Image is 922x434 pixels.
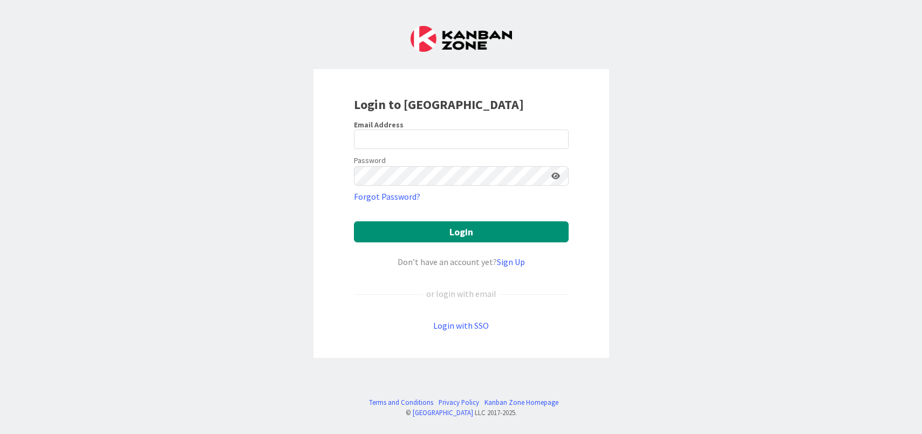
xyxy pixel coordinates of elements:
a: Sign Up [497,256,525,267]
div: Don’t have an account yet? [354,255,569,268]
a: Privacy Policy [439,397,479,408]
img: Kanban Zone [411,26,512,52]
button: Login [354,221,569,242]
label: Password [354,155,386,166]
a: Terms and Conditions [369,397,433,408]
div: or login with email [424,287,499,300]
a: [GEOGRAPHIC_DATA] [413,408,473,417]
div: © LLC 2017- 2025 . [364,408,558,418]
b: Login to [GEOGRAPHIC_DATA] [354,96,524,113]
label: Email Address [354,120,404,130]
a: Forgot Password? [354,190,420,203]
a: Kanban Zone Homepage [484,397,558,408]
a: Login with SSO [433,320,489,331]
